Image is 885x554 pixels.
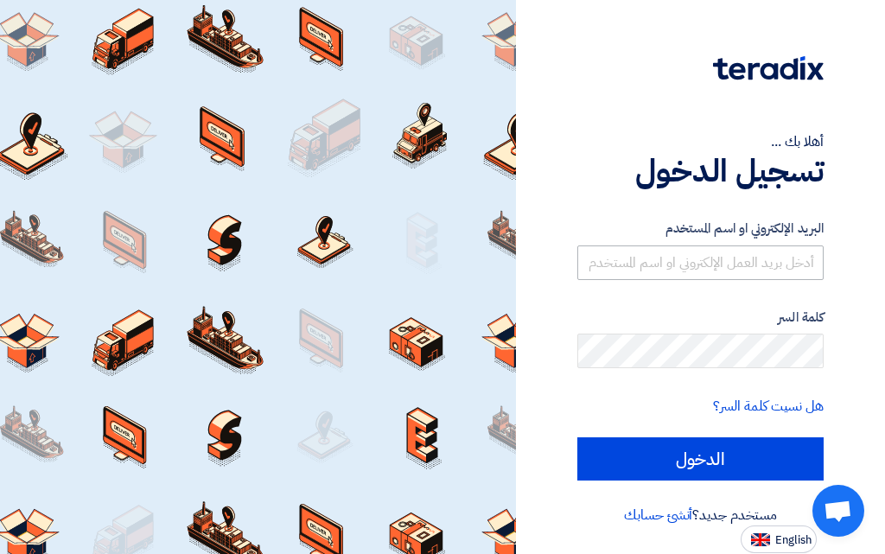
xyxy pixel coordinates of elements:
[577,505,824,525] div: مستخدم جديد؟
[741,525,817,553] button: English
[751,533,770,546] img: en-US.png
[577,437,824,481] input: الدخول
[713,396,824,417] a: هل نسيت كلمة السر؟
[775,534,812,546] span: English
[577,152,824,190] h1: تسجيل الدخول
[624,505,692,525] a: أنشئ حسابك
[812,485,864,537] div: Open chat
[577,219,824,239] label: البريد الإلكتروني او اسم المستخدم
[577,131,824,152] div: أهلا بك ...
[577,308,824,328] label: كلمة السر
[577,245,824,280] input: أدخل بريد العمل الإلكتروني او اسم المستخدم الخاص بك ...
[713,56,824,80] img: Teradix logo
